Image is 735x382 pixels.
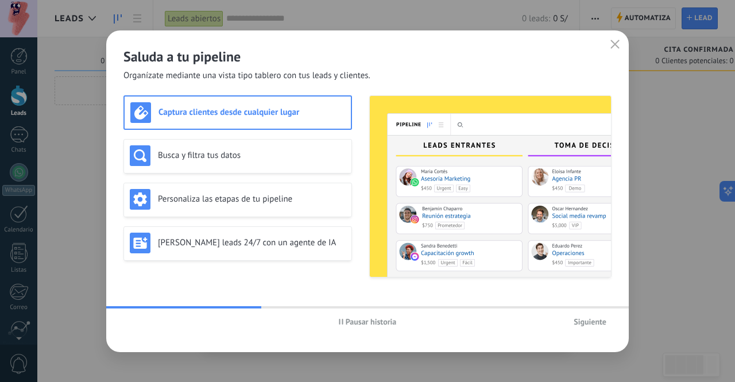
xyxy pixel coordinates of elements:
h3: Personaliza las etapas de tu pipeline [158,194,346,204]
span: Siguiente [574,318,606,326]
button: Siguiente [568,313,612,330]
h3: Captura clientes desde cualquier lugar [158,107,345,118]
span: Organízate mediante una vista tipo tablero con tus leads y clientes. [123,70,370,82]
button: Pausar historia [334,313,402,330]
h3: [PERSON_NAME] leads 24/7 con un agente de IA [158,237,346,248]
span: Pausar historia [346,318,397,326]
h3: Busca y filtra tus datos [158,150,346,161]
h2: Saluda a tu pipeline [123,48,612,65]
